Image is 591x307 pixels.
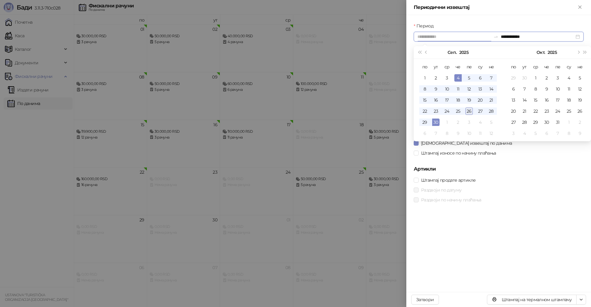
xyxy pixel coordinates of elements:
td: 2025-10-19 [574,95,585,106]
div: 27 [510,119,517,126]
td: 2025-10-18 [563,95,574,106]
div: Периодични извештај [414,4,576,11]
td: 2025-09-29 [508,72,519,83]
div: 15 [421,96,428,104]
div: 22 [421,107,428,115]
div: 24 [443,107,451,115]
div: 5 [576,74,584,82]
td: 2025-09-25 [452,106,464,117]
span: Штампај износе по начину плаћања [419,150,499,156]
div: 13 [510,96,517,104]
div: 30 [543,119,550,126]
td: 2025-10-10 [552,83,563,95]
div: 1 [421,74,428,82]
div: 17 [554,96,561,104]
td: 2025-10-26 [574,106,585,117]
td: 2025-09-13 [475,83,486,95]
div: 10 [443,85,451,93]
td: 2025-10-30 [541,117,552,128]
div: 2 [432,74,440,82]
div: 14 [521,96,528,104]
td: 2025-09-05 [464,72,475,83]
td: 2025-10-12 [574,83,585,95]
th: че [541,61,552,72]
button: Изабери месец [448,46,456,59]
div: 6 [510,85,517,93]
span: [DEMOGRAPHIC_DATA] извештај по данима [419,140,514,147]
div: 26 [465,107,473,115]
td: 2025-09-07 [486,72,497,83]
span: Штампај продате артикле [419,177,478,184]
td: 2025-09-23 [430,106,441,117]
div: 23 [432,107,440,115]
td: 2025-10-07 [519,83,530,95]
div: 9 [543,85,550,93]
td: 2025-09-26 [464,106,475,117]
div: 8 [532,85,539,93]
div: 26 [576,107,584,115]
th: ср [441,61,452,72]
button: Следећа година (Control + right) [582,46,589,59]
td: 2025-10-08 [441,128,452,139]
td: 2025-11-05 [530,128,541,139]
td: 2025-09-11 [452,83,464,95]
label: Период [414,22,437,29]
div: 8 [565,130,573,137]
button: Изабери месец [537,46,545,59]
td: 2025-09-12 [464,83,475,95]
td: 2025-10-06 [419,128,430,139]
th: не [486,61,497,72]
div: 3 [554,74,561,82]
div: 5 [465,74,473,82]
span: swap-right [493,34,498,39]
div: 16 [543,96,550,104]
div: 31 [554,119,561,126]
td: 2025-10-04 [475,117,486,128]
div: 25 [565,107,573,115]
div: 29 [510,74,517,82]
td: 2025-10-25 [563,106,574,117]
div: 14 [488,85,495,93]
div: 18 [454,96,462,104]
th: ут [519,61,530,72]
td: 2025-09-27 [475,106,486,117]
td: 2025-09-22 [419,106,430,117]
td: 2025-10-04 [563,72,574,83]
div: 28 [521,119,528,126]
td: 2025-09-14 [486,83,497,95]
td: 2025-09-29 [419,117,430,128]
div: 1 [532,74,539,82]
div: 11 [476,130,484,137]
td: 2025-09-04 [452,72,464,83]
td: 2025-09-16 [430,95,441,106]
td: 2025-09-02 [430,72,441,83]
td: 2025-11-08 [563,128,574,139]
div: 16 [432,96,440,104]
th: по [419,61,430,72]
div: 22 [532,107,539,115]
td: 2025-10-11 [563,83,574,95]
div: 29 [532,119,539,126]
td: 2025-09-20 [475,95,486,106]
td: 2025-09-30 [519,72,530,83]
div: 11 [454,85,462,93]
td: 2025-09-15 [419,95,430,106]
td: 2025-09-17 [441,95,452,106]
td: 2025-10-20 [508,106,519,117]
td: 2025-11-09 [574,128,585,139]
td: 2025-10-09 [452,128,464,139]
td: 2025-10-23 [541,106,552,117]
td: 2025-09-21 [486,95,497,106]
div: 4 [476,119,484,126]
td: 2025-09-24 [441,106,452,117]
div: 4 [521,130,528,137]
td: 2025-09-28 [486,106,497,117]
div: 3 [510,130,517,137]
td: 2025-10-08 [530,83,541,95]
td: 2025-09-03 [441,72,452,83]
div: 8 [421,85,428,93]
td: 2025-10-05 [574,72,585,83]
td: 2025-09-18 [452,95,464,106]
div: 28 [488,107,495,115]
td: 2025-10-11 [475,128,486,139]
